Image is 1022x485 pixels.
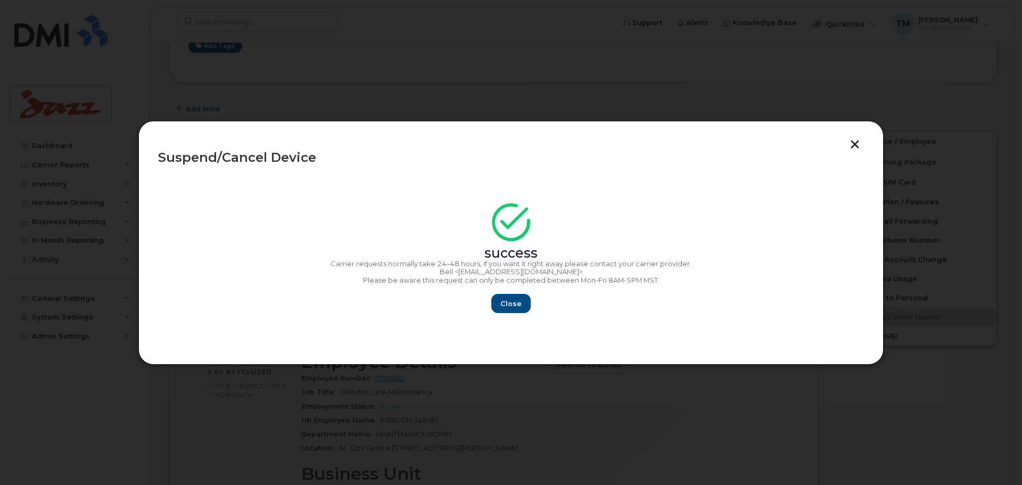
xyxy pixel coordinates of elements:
p: Please be aware this request can only be completed between Mon-Fri 8AM-5PM MST. [158,276,864,285]
p: Carrier requests normally take 24–48 hours, if you want it right away please contact your carrier... [158,260,864,268]
div: success [158,249,864,258]
p: Bell <[EMAIL_ADDRESS][DOMAIN_NAME]> [158,268,864,276]
div: Suspend/Cancel Device [158,151,864,164]
button: Close [491,294,531,313]
span: Close [500,299,522,309]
